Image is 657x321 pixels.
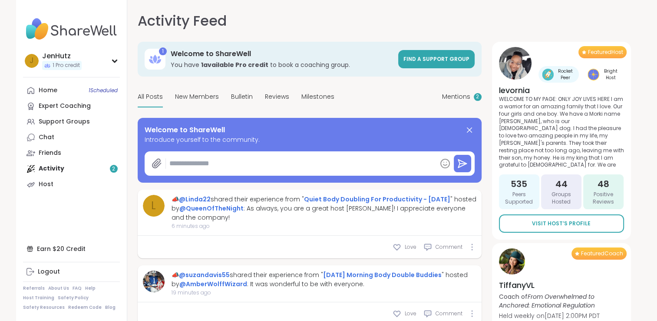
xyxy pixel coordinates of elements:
a: Quiet Body Doubling For Productivity - [DATE] [304,195,450,204]
span: Mentions [442,92,470,101]
span: 535 [511,178,527,190]
span: Bright Host [601,68,621,81]
span: Welcome to ShareWell [145,125,225,135]
a: [DATE] Morning Body Double Buddies [323,271,442,279]
img: Rocket Peer [542,69,554,80]
span: 6 minutes ago [172,222,476,230]
a: @QueenOfTheNight [179,204,244,213]
span: 2 [476,93,479,100]
span: All Posts [138,92,163,101]
span: 1 Scheduled [89,87,118,94]
a: Visit Host’s Profile [499,214,624,233]
span: 19 minutes ago [172,289,476,297]
b: 1 available Pro credit [201,60,268,69]
span: Visit Host’s Profile [532,220,591,227]
div: Host [39,180,53,189]
span: Featured Host [588,49,623,56]
a: Logout [23,264,120,280]
div: 📣 shared their experience from " " hosted by : It was wonderful to be with everyone. [172,271,476,289]
span: L [151,198,156,214]
div: Expert Coaching [39,102,91,110]
img: suzandavis55 [143,271,165,292]
div: 📣 shared their experience from " " hosted by : As always, you are a great host [PERSON_NAME]! I a... [172,195,476,222]
a: @Linda22 [179,195,211,204]
span: Love [405,243,416,251]
a: Host Training [23,295,54,301]
span: 1 Pro credit [53,62,80,69]
div: Support Groups [39,117,90,126]
span: New Members [175,92,219,101]
a: Referrals [23,285,45,291]
span: J [30,55,33,67]
span: 48 [598,178,609,190]
a: Support Groups [23,114,120,130]
h1: Activity Feed [138,10,227,31]
a: @suzandavis55 [179,271,230,279]
div: JenHutz [42,51,82,61]
span: Milestones [301,92,334,101]
div: 1 [159,47,167,55]
h3: Welcome to ShareWell [171,49,393,59]
a: L [143,195,165,217]
div: Chat [39,133,54,142]
a: @AmberWolffWizard [179,280,247,288]
a: About Us [48,285,69,291]
div: Home [39,86,57,95]
span: Featured Coach [581,250,623,257]
p: Held weekly on [DATE] 2:00PM PDT [499,311,624,320]
h3: You have to book a coaching group. [171,60,393,69]
img: TiffanyVL [499,248,525,274]
div: Earn $20 Credit [23,241,120,257]
a: Home1Scheduled [23,83,120,98]
img: ShareWell Nav Logo [23,14,120,44]
span: Groups Hosted [545,191,578,206]
img: levornia [499,47,532,80]
h4: levornia [499,85,624,96]
span: Positive Reviews [587,191,620,206]
a: Find a support group [398,50,475,68]
div: Logout [38,267,60,276]
div: Friends [39,149,61,157]
a: Redeem Code [68,304,102,311]
span: Peers Supported [502,191,536,206]
span: Comment [436,310,462,318]
h4: TiffanyVL [499,280,624,291]
span: Comment [436,243,462,251]
span: Find a support group [403,55,469,63]
span: Reviews [265,92,289,101]
a: Safety Resources [23,304,65,311]
a: FAQ [73,285,82,291]
a: Safety Policy [58,295,89,301]
a: Expert Coaching [23,98,120,114]
span: Love [405,310,416,318]
a: Blog [105,304,116,311]
p: WELCOME TO MY PAGE: ONLY JOY LIVES HERE I am a warrior for an amazing family that I love. Our fou... [499,96,624,169]
img: Bright Host [588,69,599,80]
a: Friends [23,145,120,161]
p: Coach of [499,292,624,310]
span: Rocket Peer [555,68,575,81]
a: Host [23,177,120,192]
span: 44 [555,178,567,190]
span: Bulletin [231,92,253,101]
i: From Overwhelmed to Anchored: Emotional Regulation [499,292,595,310]
span: Introduce yourself to the community. [145,135,475,144]
a: Help [85,285,96,291]
a: Chat [23,130,120,145]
